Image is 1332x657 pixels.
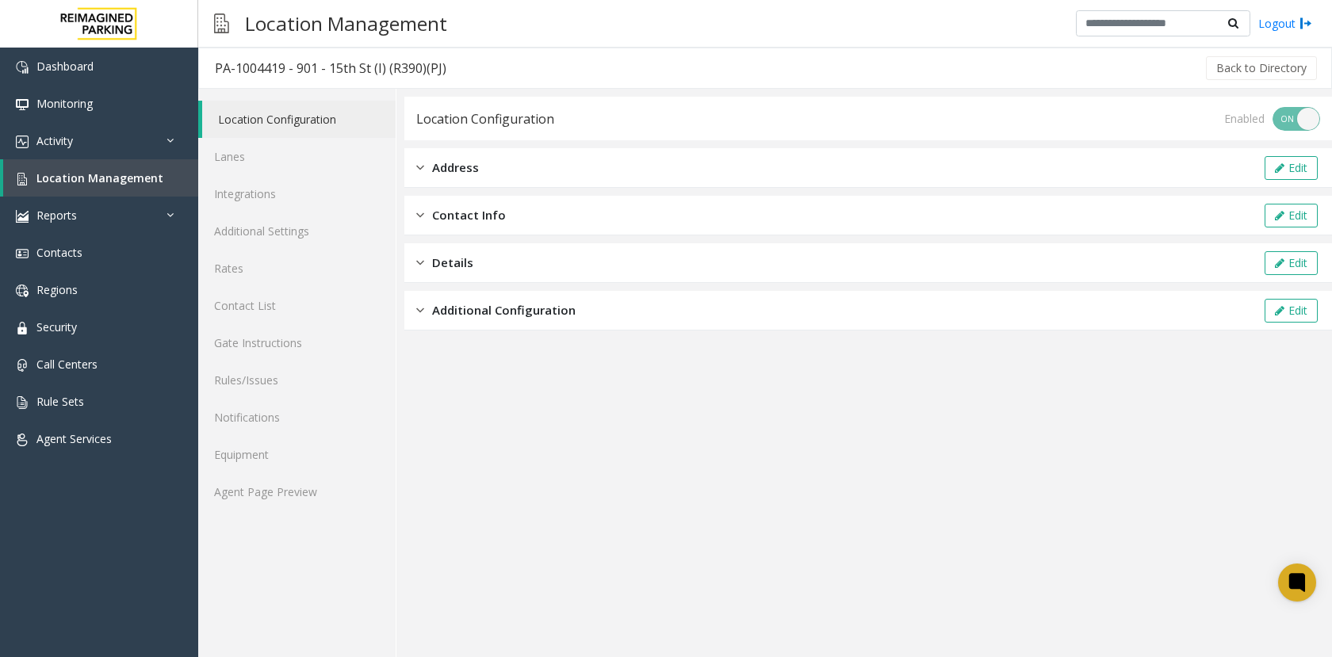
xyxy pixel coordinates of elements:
div: Location Configuration [416,109,554,129]
img: pageIcon [214,4,229,43]
span: Contact Info [432,206,506,224]
img: 'icon' [16,359,29,372]
a: Notifications [198,399,396,436]
button: Back to Directory [1206,56,1317,80]
a: Location Configuration [202,101,396,138]
button: Edit [1265,251,1318,275]
img: closed [416,206,424,224]
a: Equipment [198,436,396,473]
span: Call Centers [36,357,98,372]
button: Edit [1265,299,1318,323]
span: Dashboard [36,59,94,74]
img: 'icon' [16,98,29,111]
img: 'icon' [16,173,29,185]
a: Integrations [198,175,396,212]
img: 'icon' [16,136,29,148]
button: Edit [1265,204,1318,227]
img: 'icon' [16,61,29,74]
img: 'icon' [16,322,29,334]
img: 'icon' [16,396,29,409]
span: Regions [36,282,78,297]
a: Rates [198,250,396,287]
a: Gate Instructions [198,324,396,361]
a: Logout [1258,15,1312,32]
img: 'icon' [16,434,29,446]
span: Address [432,159,479,177]
span: Details [432,254,473,272]
img: closed [416,159,424,177]
img: logout [1299,15,1312,32]
img: 'icon' [16,210,29,223]
span: Monitoring [36,96,93,111]
a: Rules/Issues [198,361,396,399]
img: 'icon' [16,285,29,297]
span: Agent Services [36,431,112,446]
img: 'icon' [16,247,29,260]
span: Activity [36,133,73,148]
span: Rule Sets [36,394,84,409]
a: Agent Page Preview [198,473,396,510]
span: Reports [36,208,77,223]
img: closed [416,254,424,272]
a: Lanes [198,138,396,175]
span: Additional Configuration [432,301,576,319]
div: PA-1004419 - 901 - 15th St (I) (R390)(PJ) [215,58,446,78]
h3: Location Management [237,4,455,43]
button: Edit [1265,156,1318,180]
span: Contacts [36,245,82,260]
a: Contact List [198,287,396,324]
div: Enabled [1224,110,1265,127]
span: Location Management [36,170,163,185]
span: Security [36,319,77,334]
img: closed [416,301,424,319]
a: Location Management [3,159,198,197]
a: Additional Settings [198,212,396,250]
